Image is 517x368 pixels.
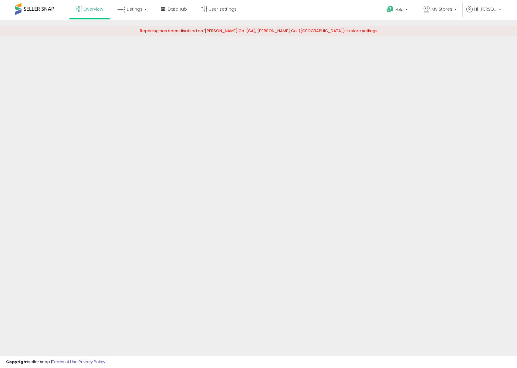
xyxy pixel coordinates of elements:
span: Hi [PERSON_NAME] [474,6,497,12]
span: Help [395,7,404,12]
i: Get Help [386,5,394,13]
a: Help [382,1,414,20]
span: My Stores [431,6,452,12]
span: Overview [83,6,103,12]
span: Repricing has been disabled on '[PERSON_NAME] Co. (CA), [PERSON_NAME] Co. ([GEOGRAPHIC_DATA])' in... [140,28,377,34]
a: Hi [PERSON_NAME] [466,6,501,20]
span: DataHub [168,6,187,12]
span: Listings [127,6,143,12]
